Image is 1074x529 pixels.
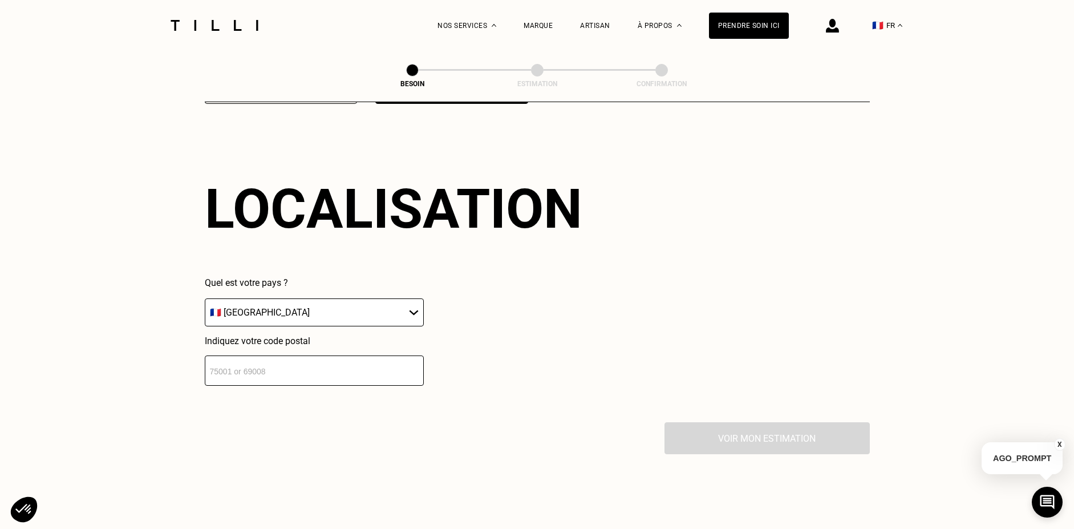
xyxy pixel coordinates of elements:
img: Logo du service de couturière Tilli [167,20,262,31]
img: icône connexion [826,19,839,33]
span: 🇫🇷 [872,20,883,31]
p: AGO_PROMPT [982,442,1063,474]
input: 75001 or 69008 [205,356,424,386]
a: Marque [524,22,553,30]
button: X [1054,438,1065,451]
div: Localisation [205,177,582,241]
div: Confirmation [605,80,719,88]
img: menu déroulant [898,24,902,27]
p: Quel est votre pays ? [205,277,424,288]
div: Besoin [355,80,469,88]
a: Artisan [580,22,610,30]
img: Menu déroulant à propos [677,24,682,27]
p: Indiquez votre code postal [205,336,424,346]
div: Estimation [480,80,594,88]
a: Prendre soin ici [709,13,789,39]
img: Menu déroulant [492,24,496,27]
